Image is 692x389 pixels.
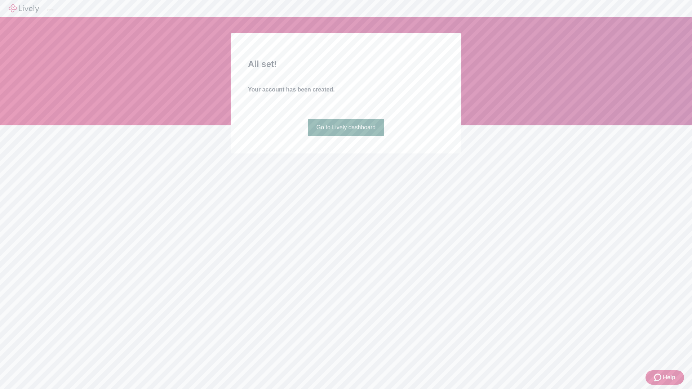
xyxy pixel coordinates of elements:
[646,370,684,385] button: Zendesk support iconHelp
[308,119,385,136] a: Go to Lively dashboard
[654,373,663,382] svg: Zendesk support icon
[663,373,675,382] span: Help
[248,58,444,71] h2: All set!
[9,4,39,13] img: Lively
[248,85,444,94] h4: Your account has been created.
[48,9,53,11] button: Log out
